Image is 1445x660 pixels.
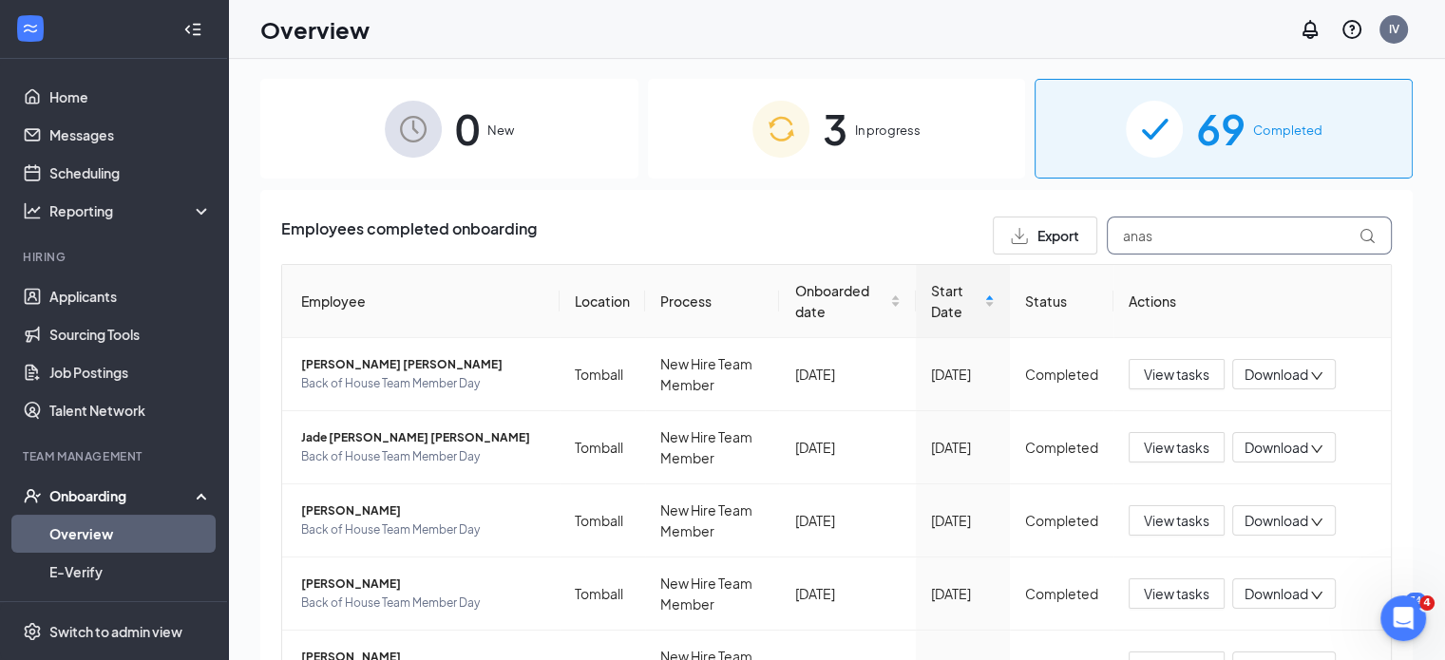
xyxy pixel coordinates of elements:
[49,201,213,220] div: Reporting
[1010,265,1113,338] th: Status
[1129,432,1225,462] button: View tasks
[49,353,212,391] a: Job Postings
[49,78,212,116] a: Home
[1025,364,1098,385] div: Completed
[645,265,780,338] th: Process
[260,13,370,46] h1: Overview
[1129,359,1225,389] button: View tasks
[560,484,645,557] td: Tomball
[49,591,212,629] a: Onboarding Documents
[1340,18,1363,41] svg: QuestionInfo
[23,448,208,464] div: Team Management
[794,583,900,604] div: [DATE]
[794,437,900,458] div: [DATE]
[301,575,544,594] span: [PERSON_NAME]
[1245,584,1308,604] span: Download
[49,391,212,429] a: Talent Network
[1405,593,1426,609] div: 34
[183,20,202,39] svg: Collapse
[487,121,514,140] span: New
[1380,595,1426,641] iframe: Intercom live chat
[49,154,212,192] a: Scheduling
[645,411,780,484] td: New Hire Team Member
[1144,364,1209,385] span: View tasks
[49,315,212,353] a: Sourcing Tools
[794,280,885,322] span: Onboarded date
[455,96,480,161] span: 0
[281,217,537,255] span: Employees completed onboarding
[1419,595,1435,611] span: 4
[49,486,196,505] div: Onboarding
[1025,583,1098,604] div: Completed
[1310,516,1323,529] span: down
[49,277,212,315] a: Applicants
[1144,583,1209,604] span: View tasks
[23,486,42,505] svg: UserCheck
[1107,217,1392,255] input: Search by Name, Job Posting, or Process
[301,374,544,393] span: Back of House Team Member Day
[931,280,981,322] span: Start Date
[1129,505,1225,536] button: View tasks
[301,355,544,374] span: [PERSON_NAME] [PERSON_NAME]
[931,510,996,531] div: [DATE]
[931,364,996,385] div: [DATE]
[931,583,996,604] div: [DATE]
[49,116,212,154] a: Messages
[49,622,182,641] div: Switch to admin view
[794,510,900,531] div: [DATE]
[1245,365,1308,385] span: Download
[301,447,544,466] span: Back of House Team Member Day
[23,249,208,265] div: Hiring
[560,411,645,484] td: Tomball
[855,121,921,140] span: In progress
[1245,511,1308,531] span: Download
[1025,437,1098,458] div: Completed
[49,515,212,553] a: Overview
[779,265,915,338] th: Onboarded date
[1144,437,1209,458] span: View tasks
[1245,438,1308,458] span: Download
[282,265,560,338] th: Employee
[301,594,544,613] span: Back of House Team Member Day
[23,622,42,641] svg: Settings
[645,338,780,411] td: New Hire Team Member
[301,520,544,539] span: Back of House Team Member Day
[1025,510,1098,531] div: Completed
[23,201,42,220] svg: Analysis
[1129,578,1225,609] button: View tasks
[1310,589,1323,602] span: down
[21,19,40,38] svg: WorkstreamLogo
[301,501,544,520] span: [PERSON_NAME]
[1037,229,1079,242] span: Export
[1299,18,1321,41] svg: Notifications
[645,484,780,557] td: New Hire Team Member
[823,96,847,161] span: 3
[560,265,645,338] th: Location
[301,428,544,447] span: Jade [PERSON_NAME] [PERSON_NAME]
[1310,443,1323,456] span: down
[1196,96,1245,161] span: 69
[1144,510,1209,531] span: View tasks
[645,557,780,631] td: New Hire Team Member
[1389,21,1399,37] div: IV
[49,553,212,591] a: E-Verify
[1113,265,1391,338] th: Actions
[993,217,1097,255] button: Export
[1310,369,1323,383] span: down
[931,437,996,458] div: [DATE]
[794,364,900,385] div: [DATE]
[1253,121,1322,140] span: Completed
[560,557,645,631] td: Tomball
[560,338,645,411] td: Tomball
